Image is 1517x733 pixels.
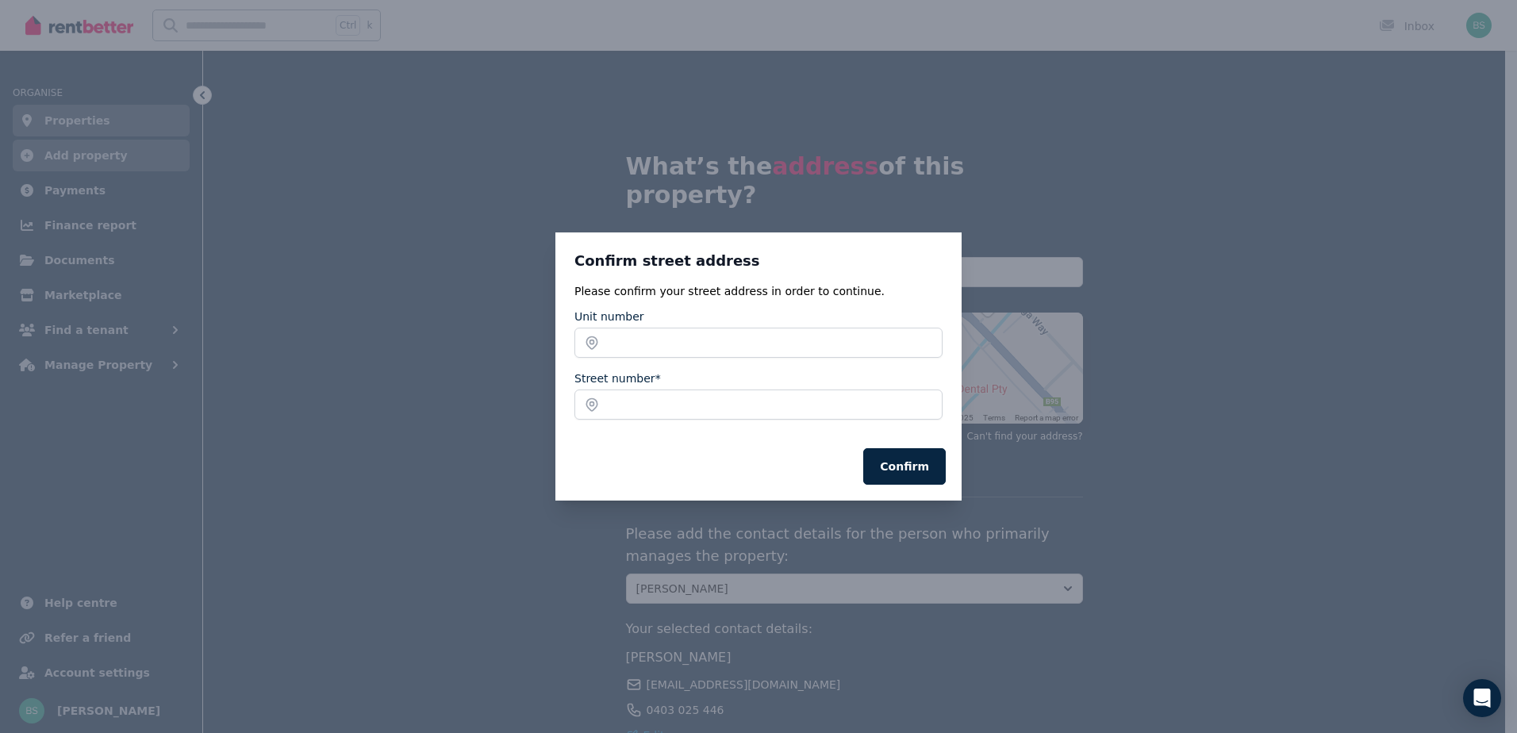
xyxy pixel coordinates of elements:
[574,370,661,386] label: Street number*
[574,309,644,324] label: Unit number
[574,283,943,299] p: Please confirm your street address in order to continue.
[1463,679,1501,717] div: Open Intercom Messenger
[574,251,943,271] h3: Confirm street address
[863,448,946,485] button: Confirm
